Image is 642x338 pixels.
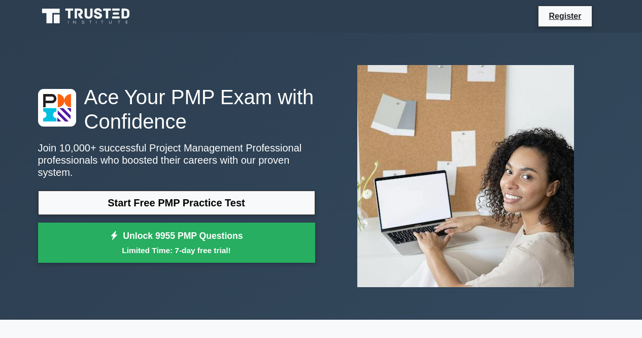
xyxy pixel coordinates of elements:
[38,223,315,263] a: Unlock 9955 PMP QuestionsLimited Time: 7-day free trial!
[38,142,315,178] p: Join 10,000+ successful Project Management Professional professionals who boosted their careers w...
[543,10,587,22] a: Register
[38,85,315,134] h1: Ace Your PMP Exam with Confidence
[51,244,302,256] small: Limited Time: 7-day free trial!
[38,191,315,215] a: Start Free PMP Practice Test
